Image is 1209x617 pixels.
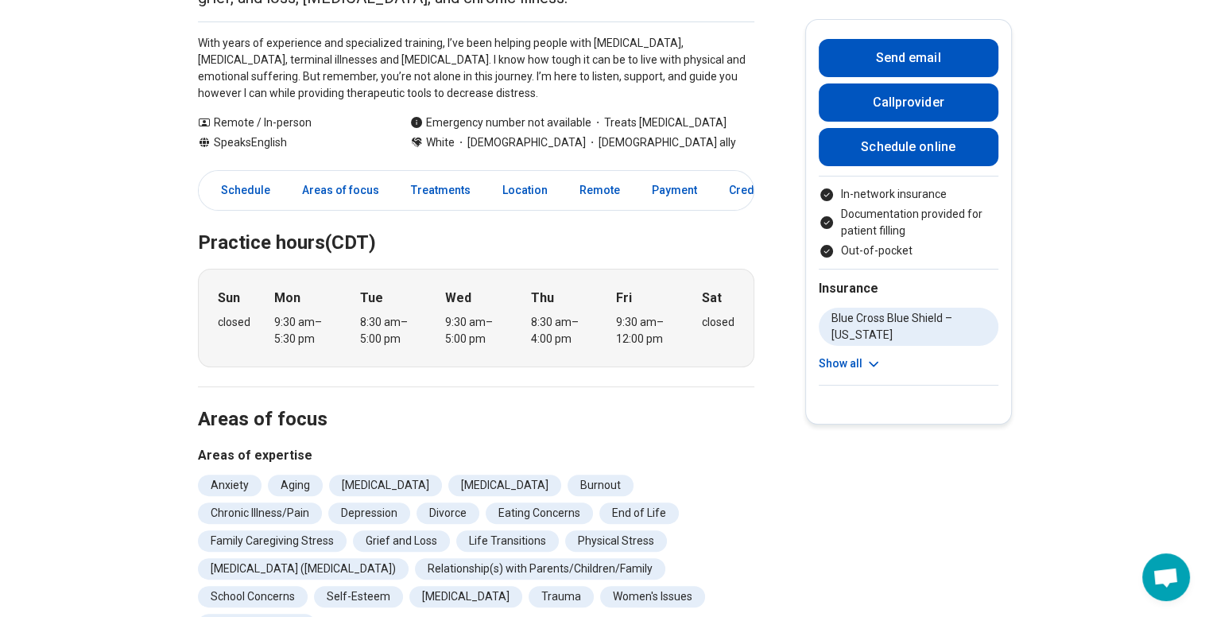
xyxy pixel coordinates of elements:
[198,558,409,580] li: [MEDICAL_DATA] ([MEDICAL_DATA])
[409,586,522,607] li: [MEDICAL_DATA]
[202,174,280,207] a: Schedule
[819,355,882,372] button: Show all
[642,174,707,207] a: Payment
[198,586,308,607] li: School Concerns
[198,269,754,367] div: When does the program meet?
[819,186,998,259] ul: Payment options
[198,192,754,257] h2: Practice hours (CDT)
[445,314,506,347] div: 9:30 am – 5:00 pm
[819,128,998,166] a: Schedule online
[591,114,727,131] span: Treats [MEDICAL_DATA]
[274,314,335,347] div: 9:30 am – 5:30 pm
[360,314,421,347] div: 8:30 am – 5:00 pm
[417,503,479,524] li: Divorce
[531,314,592,347] div: 8:30 am – 4:00 pm
[198,446,754,465] h3: Areas of expertise
[819,243,998,259] li: Out-of-pocket
[702,314,734,331] div: closed
[198,134,378,151] div: Speaks English
[218,289,240,308] strong: Sun
[401,174,480,207] a: Treatments
[198,530,347,552] li: Family Caregiving Stress
[819,308,998,346] li: Blue Cross Blue Shield – [US_STATE]
[599,503,679,524] li: End of Life
[426,134,455,151] span: White
[198,368,754,433] h2: Areas of focus
[616,314,677,347] div: 9:30 am – 12:00 pm
[268,475,323,496] li: Aging
[218,314,250,331] div: closed
[293,174,389,207] a: Areas of focus
[445,289,471,308] strong: Wed
[600,586,705,607] li: Women's Issues
[455,134,586,151] span: [DEMOGRAPHIC_DATA]
[410,114,591,131] div: Emergency number not available
[415,558,665,580] li: Relationship(s) with Parents/Children/Family
[719,174,799,207] a: Credentials
[1142,553,1190,601] a: Open chat
[360,289,383,308] strong: Tue
[198,35,754,102] p: With years of experience and specialized training, I’ve been helping people with [MEDICAL_DATA], ...
[198,503,322,524] li: Chronic Illness/Pain
[819,279,998,298] h2: Insurance
[570,174,630,207] a: Remote
[565,530,667,552] li: Physical Stress
[353,530,450,552] li: Grief and Loss
[616,289,632,308] strong: Fri
[198,475,262,496] li: Anxiety
[329,475,442,496] li: [MEDICAL_DATA]
[448,475,561,496] li: [MEDICAL_DATA]
[568,475,634,496] li: Burnout
[819,39,998,77] button: Send email
[328,503,410,524] li: Depression
[529,586,594,607] li: Trauma
[819,83,998,122] button: Callprovider
[531,289,554,308] strong: Thu
[819,206,998,239] li: Documentation provided for patient filling
[493,174,557,207] a: Location
[274,289,300,308] strong: Mon
[456,530,559,552] li: Life Transitions
[198,114,378,131] div: Remote / In-person
[702,289,722,308] strong: Sat
[819,186,998,203] li: In-network insurance
[314,586,403,607] li: Self-Esteem
[486,503,593,524] li: Eating Concerns
[586,134,736,151] span: [DEMOGRAPHIC_DATA] ally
